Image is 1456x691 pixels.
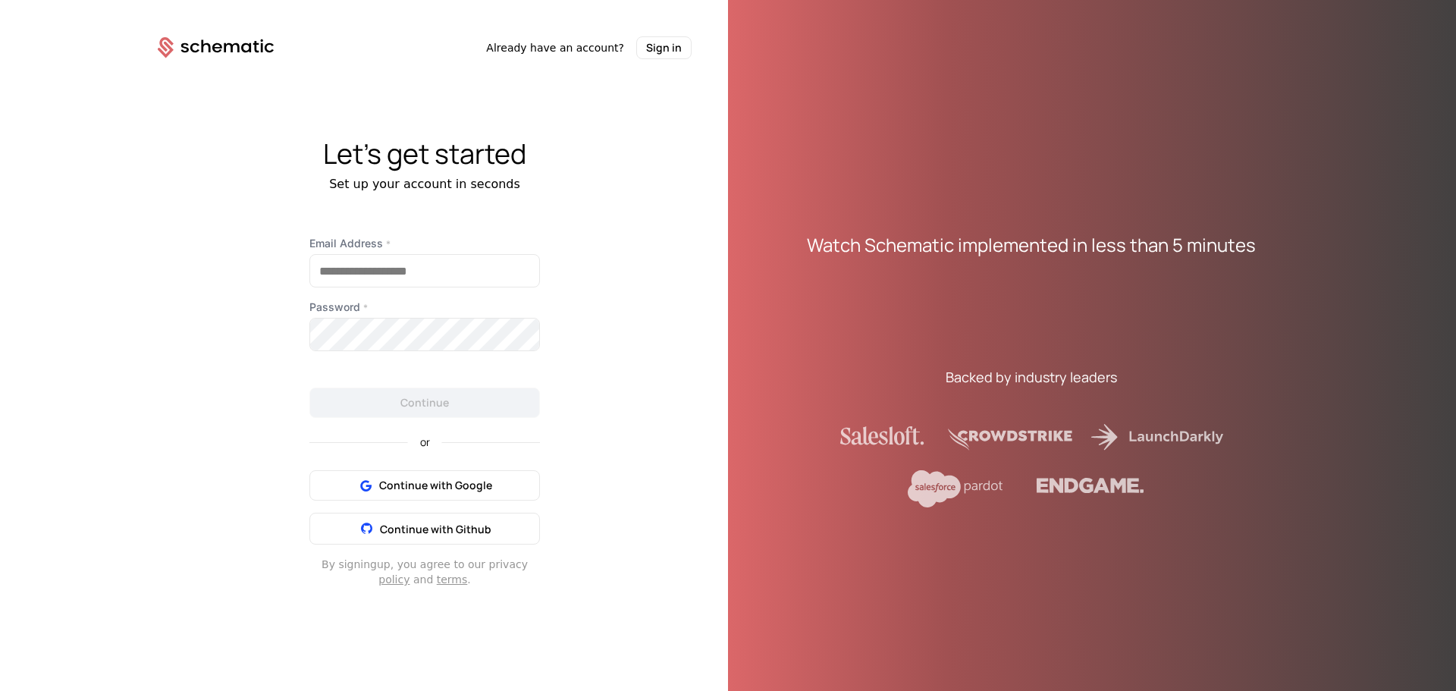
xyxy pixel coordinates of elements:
[486,40,624,55] span: Already have an account?
[309,300,540,315] label: Password
[309,388,540,418] button: Continue
[121,139,728,169] div: Let's get started
[636,36,692,59] button: Sign in
[309,513,540,545] button: Continue with Github
[380,522,491,536] span: Continue with Github
[309,470,540,501] button: Continue with Google
[121,175,728,193] div: Set up your account in seconds
[378,573,409,586] a: policy
[309,236,540,251] label: Email Address
[946,366,1117,388] div: Backed by industry leaders
[437,573,468,586] a: terms
[408,437,442,448] span: or
[309,557,540,587] div: By signing up , you agree to our privacy and .
[379,478,492,493] span: Continue with Google
[807,233,1256,257] div: Watch Schematic implemented in less than 5 minutes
